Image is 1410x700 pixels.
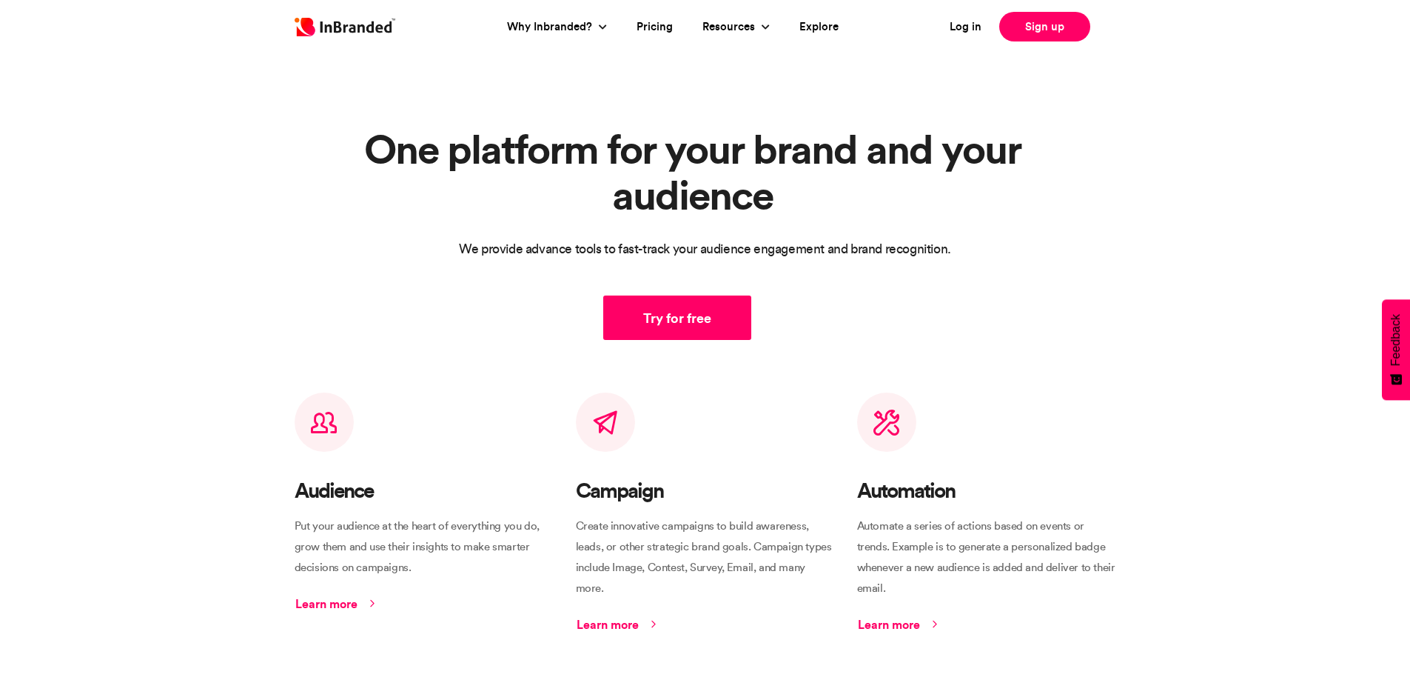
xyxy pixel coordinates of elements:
p: Automate a series of actions based on events or trends. Example is to generate a personalized bad... [857,516,1116,599]
a: Learn more [576,610,667,639]
h3: Campaign [576,480,835,501]
img: Inbranded [295,18,395,36]
a: Sign up [999,12,1090,41]
p: Create innovative campaigns to build awareness, leads, or other strategic brand goals. Campaign t... [576,516,835,599]
p: Put your audience at the heart of everything you do, grow them and use their insights to make sma... [295,516,554,578]
a: Try for free [603,296,751,340]
button: Feedback - Show survey [1382,299,1410,400]
h3: Automation [857,480,1116,501]
a: Explore [799,19,839,36]
a: Learn more [857,610,948,639]
h1: One platform for your brand and your audience [295,126,1116,218]
a: Pricing [637,19,673,36]
span: Feedback [1389,314,1403,366]
a: Learn more [295,590,386,618]
h3: Audience [295,480,554,501]
p: We provide advance tools to fast-track your audience engagement and brand recognition. [295,236,1116,261]
a: Resources [702,19,759,36]
a: Log in [950,19,981,36]
a: Why Inbranded? [507,19,596,36]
